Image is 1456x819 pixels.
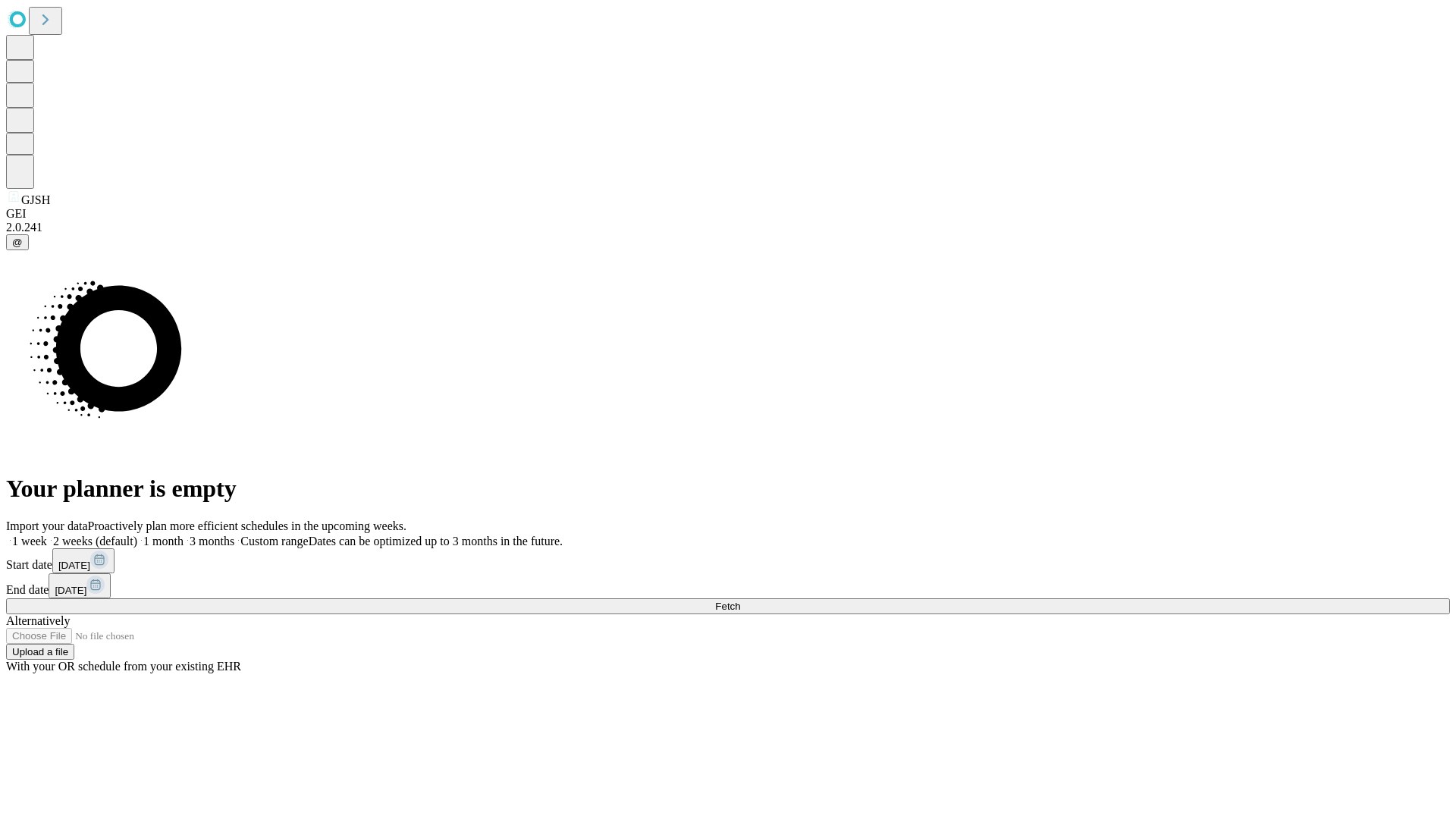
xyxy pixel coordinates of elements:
span: @ [12,237,23,248]
button: [DATE] [49,573,111,598]
button: Upload a file [6,644,74,660]
span: Custom range [240,535,308,548]
span: [DATE] [55,585,86,596]
span: 1 month [143,535,184,548]
div: 2.0.241 [6,221,1450,234]
span: Import your data [6,519,88,532]
div: GEI [6,207,1450,221]
div: Start date [6,548,1450,573]
button: @ [6,234,29,250]
span: [DATE] [58,560,90,571]
span: Alternatively [6,614,70,627]
button: Fetch [6,598,1450,614]
span: Proactively plan more efficient schedules in the upcoming weeks. [88,519,406,532]
span: 1 week [12,535,47,548]
span: Fetch [715,601,740,612]
h1: Your planner is empty [6,475,1450,503]
span: 3 months [190,535,234,548]
span: With your OR schedule from your existing EHR [6,660,241,673]
span: Dates can be optimized up to 3 months in the future. [309,535,563,548]
div: End date [6,573,1450,598]
span: 2 weeks (default) [53,535,137,548]
button: [DATE] [52,548,115,573]
span: GJSH [21,193,50,206]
